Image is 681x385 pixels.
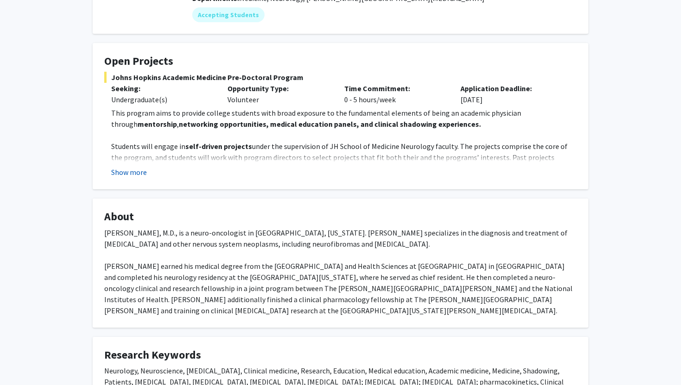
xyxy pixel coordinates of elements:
[192,7,265,22] mat-chip: Accepting Students
[111,83,214,94] p: Seeking:
[111,94,214,105] div: Undergraduate(s)
[104,72,577,83] span: Johns Hopkins Academic Medicine Pre-Doctoral Program
[138,119,177,129] strong: mentorship
[221,83,337,105] div: Volunteer
[179,119,481,129] strong: networking opportunities, medical education panels, and clinical shadowing experiences.
[185,142,252,151] strong: self-driven projects
[460,83,563,94] p: Application Deadline:
[104,348,577,362] h4: Research Keywords
[104,55,577,68] h4: Open Projects
[227,83,330,94] p: Opportunity Type:
[104,227,577,316] div: [PERSON_NAME], M.D., is a neuro-oncologist in [GEOGRAPHIC_DATA], [US_STATE]. [PERSON_NAME] specia...
[111,141,577,174] p: Students will engage in under the supervision of JH School of Medicine Neurology faculty. The pro...
[454,83,570,105] div: [DATE]
[111,167,147,178] button: Show more
[104,210,577,224] h4: About
[337,83,454,105] div: 0 - 5 hours/week
[7,343,39,378] iframe: Chat
[344,83,447,94] p: Time Commitment:
[111,107,577,130] p: This program aims to provide college students with broad exposure to the fundamental elements of ...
